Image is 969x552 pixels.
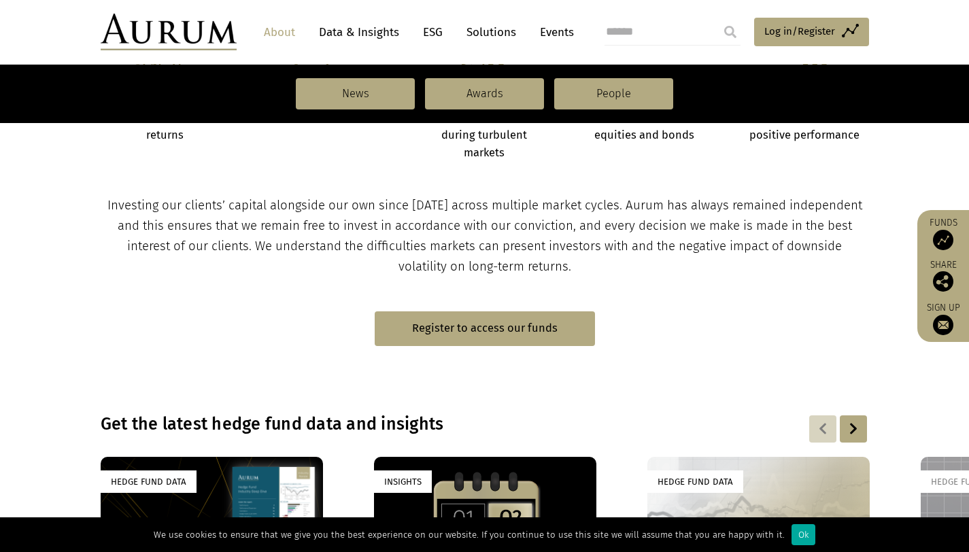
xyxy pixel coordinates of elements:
img: Aurum [101,14,237,50]
div: Share [924,260,962,292]
a: Data & Insights [312,20,406,45]
div: Hedge Fund Data [647,470,743,493]
h3: Get the latest hedge fund data and insights [101,414,694,434]
div: Hedge Fund Data [101,470,197,493]
a: Awards [425,78,544,109]
div: Ok [792,524,815,545]
div: Insights [374,470,432,493]
a: Log in/Register [754,18,869,46]
input: Submit [717,18,744,46]
img: Share this post [933,271,953,292]
a: Events [533,20,574,45]
span: Investing our clients’ capital alongside our own since [DATE] across multiple market cycles. Auru... [107,198,862,274]
span: Log in/Register [764,23,835,39]
a: Funds [924,217,962,250]
strong: Capital protection during turbulent markets [438,110,531,159]
a: ESG [416,20,449,45]
a: Solutions [460,20,523,45]
a: News [296,78,415,109]
a: Sign up [924,302,962,335]
a: Register to access our funds [375,311,595,346]
img: Sign up to our newsletter [933,315,953,335]
a: People [554,78,673,109]
a: About [257,20,302,45]
img: Access Funds [933,230,953,250]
